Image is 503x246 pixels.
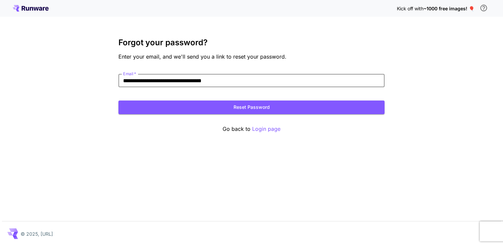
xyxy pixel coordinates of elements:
[118,53,385,61] p: Enter your email, and we'll send you a link to reset your password.
[397,6,423,11] span: Kick off with
[423,6,474,11] span: ~1000 free images! 🎈
[118,125,385,133] p: Go back to
[252,125,280,133] button: Login page
[118,38,385,47] h3: Forgot your password?
[123,71,136,77] label: Email
[118,101,385,114] button: Reset Password
[477,1,490,15] button: In order to qualify for free credit, you need to sign up with a business email address and click ...
[21,230,53,237] p: © 2025, [URL]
